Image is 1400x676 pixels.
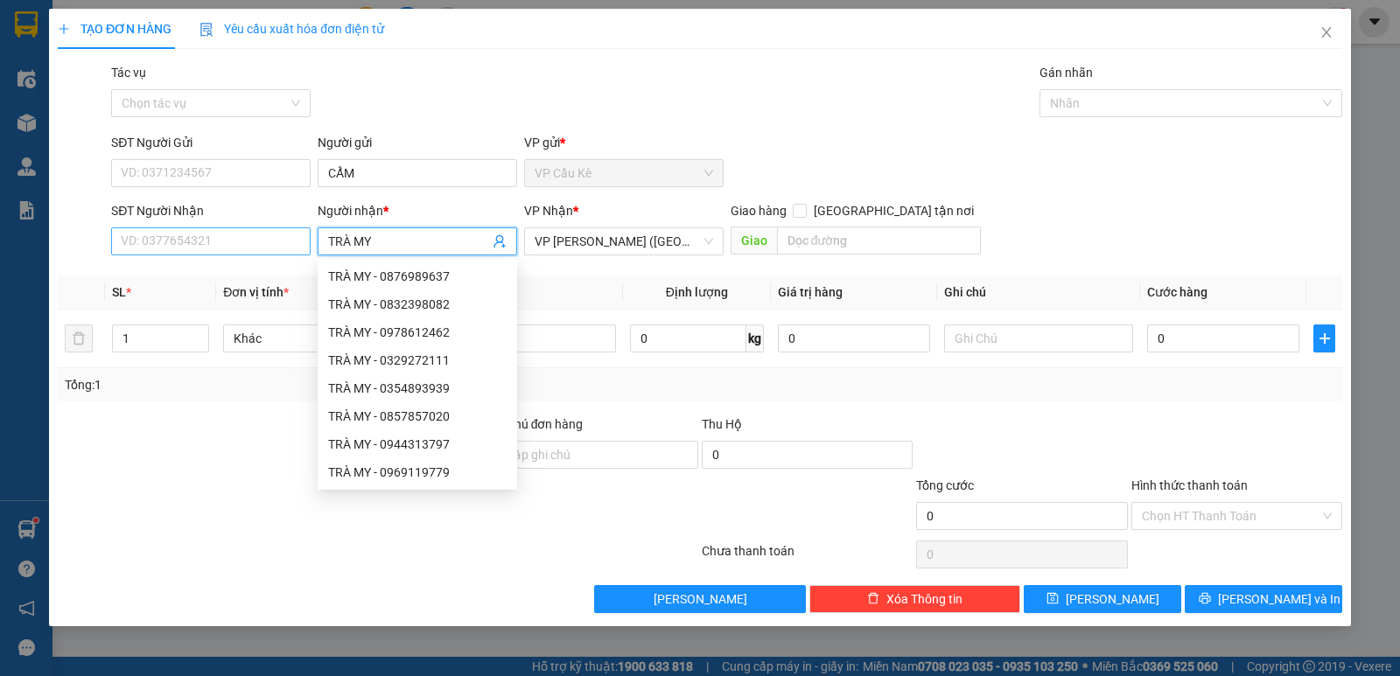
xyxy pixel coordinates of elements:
div: TRÀ MY - 0978612462 [318,318,517,346]
div: TRÀ MY - 0978612462 [328,323,507,342]
p: NHẬN: [7,59,255,92]
input: Ghi Chú [944,324,1133,352]
div: Người nhận [318,201,517,220]
span: Tổng cước [916,478,974,492]
input: Ghi chú đơn hàng [487,441,698,469]
span: Đơn vị tính [223,285,289,299]
input: Dọc đường [777,226,982,254]
span: plus [1314,331,1334,345]
span: Khác [234,325,402,352]
input: 0 [778,324,930,352]
div: TRÀ MY - 0329272111 [318,346,517,374]
span: Giao hàng [731,204,787,218]
span: [PERSON_NAME] [654,589,747,609]
div: TRÀ MY - 0876989637 [328,267,507,286]
div: Người gửi [318,133,517,152]
div: TRÀ MY - 0944313797 [328,435,507,454]
div: TRÀ MY - 0329272111 [328,351,507,370]
button: save[PERSON_NAME] [1024,585,1181,613]
label: Ghi chú đơn hàng [487,417,584,431]
button: Close [1302,9,1351,58]
span: Yêu cầu xuất hóa đơn điện tử [199,22,384,36]
label: Tác vụ [111,66,146,80]
img: icon [199,23,213,37]
span: TẠO ĐƠN HÀNG [58,22,171,36]
span: Thu Hộ [702,417,742,431]
div: SĐT Người Gửi [111,133,311,152]
span: [PERSON_NAME] và In [1218,589,1340,609]
span: printer [1199,592,1211,606]
span: 0908006804 - [7,94,115,111]
span: GIAO: [7,114,42,130]
button: [PERSON_NAME] [594,585,805,613]
div: TRÀ MY - 0857857020 [328,407,507,426]
div: TRÀ MY - 0354893939 [328,379,507,398]
div: TRÀ MY - 0969119779 [328,463,507,482]
span: Giao [731,226,777,254]
div: SĐT Người Nhận [111,201,311,220]
span: TRÍ [94,94,115,111]
span: VP [PERSON_NAME] ([GEOGRAPHIC_DATA]) [7,59,176,92]
span: VP Trần Phú (Hàng) [535,228,713,254]
th: Ghi chú [937,275,1140,310]
div: TRÀ MY - 0832398082 [328,295,507,314]
div: TRÀ MY - 0944313797 [318,430,517,458]
div: TRÀ MY - 0857857020 [318,402,517,430]
span: VP Cầu Kè - [36,34,172,51]
label: Gán nhãn [1039,66,1093,80]
span: PHƯƠNG [109,34,172,51]
span: [PERSON_NAME] [1066,589,1159,609]
strong: BIÊN NHẬN GỬI HÀNG [59,10,203,26]
span: user-add [493,234,507,248]
span: [GEOGRAPHIC_DATA] tận nơi [807,201,981,220]
span: Xóa Thông tin [886,589,962,609]
button: printer[PERSON_NAME] và In [1185,585,1342,613]
span: save [1046,592,1059,606]
button: plus [1313,324,1335,352]
div: TRÀ MY - 0832398082 [318,290,517,318]
span: Cước hàng [1147,285,1207,299]
div: TRÀ MY - 0876989637 [318,262,517,290]
input: VD: Bàn, Ghế [427,324,616,352]
div: Chưa thanh toán [700,541,914,572]
span: VP Cầu Kè [535,160,713,186]
div: TRÀ MY - 0354893939 [318,374,517,402]
span: close [1319,25,1333,39]
span: Định lượng [666,285,728,299]
span: plus [58,23,70,35]
span: Giá trị hàng [778,285,843,299]
span: SL [112,285,126,299]
span: VP Nhận [524,204,573,218]
button: delete [65,324,93,352]
span: delete [867,592,879,606]
div: Tổng: 1 [65,375,542,394]
p: GỬI: [7,34,255,51]
label: Hình thức thanh toán [1131,478,1248,492]
button: deleteXóa Thông tin [809,585,1020,613]
div: VP gửi [524,133,724,152]
div: TRÀ MY - 0969119779 [318,458,517,486]
span: kg [746,324,764,352]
